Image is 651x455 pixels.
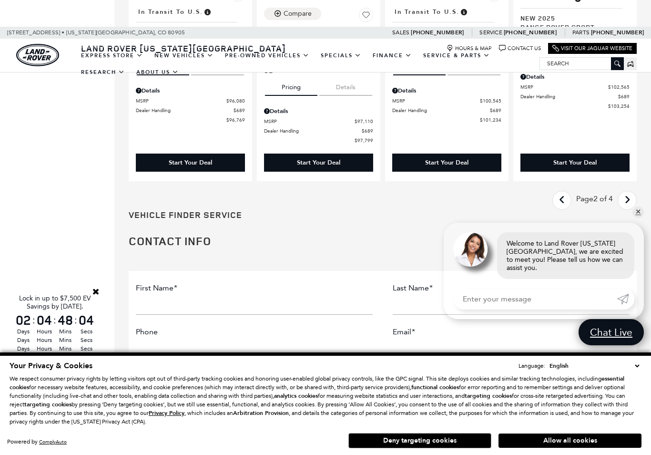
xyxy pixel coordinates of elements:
[264,118,373,125] a: MSRP $97,110
[617,192,638,209] a: next page
[56,344,74,353] span: Mins
[264,127,362,134] span: Dealer Handling
[219,47,315,64] a: Pre-Owned Vehicles
[553,158,597,167] div: Start Your Deal
[367,47,417,64] a: Finance
[158,27,166,39] span: CO
[392,86,501,95] div: Pricing Details - Range Rover Sport Dynamic SE 400PS
[355,137,373,144] span: $97,799
[226,116,245,124] span: $96,769
[14,313,32,327] span: 02
[393,327,415,337] label: Email
[417,47,496,64] a: Service & Parts
[465,392,512,400] strong: targeting cookies
[7,439,67,445] div: Powered by
[10,361,92,371] span: Your Privacy & Cookies
[234,107,245,114] span: $689
[24,401,71,408] strong: targeting cookies
[453,232,488,267] img: Agent profile photo
[591,29,644,36] a: [PHONE_NUMBER]
[32,313,35,327] span: :
[319,75,372,96] button: details tab
[136,86,245,95] div: Pricing Details - Defender 130 400PS X-Dynamic SE
[392,107,501,114] a: Dealer Handling $689
[348,433,491,448] button: Deny targeting cookies
[136,97,226,104] span: MSRP
[264,137,373,144] a: $97,799
[264,154,373,172] div: Start Your Deal
[355,118,373,125] span: $97,110
[425,158,468,167] div: Start Your Deal
[264,107,373,115] div: Pricing Details - Defender 130 X-Dynamic SE
[7,27,65,39] span: [STREET_ADDRESS] •
[498,434,641,448] button: Allow all cookies
[129,210,637,220] h3: Vehicle Finder Service
[16,44,59,66] a: land-rover
[519,363,545,369] div: Language:
[274,392,318,400] strong: analytics cookies
[169,158,212,167] div: Start Your Deal
[35,327,53,336] span: Hours
[579,319,644,345] a: Chat Live
[499,45,541,52] a: Contact Us
[19,294,91,310] span: Lock in up to $7,500 EV Savings by [DATE].
[618,93,630,100] span: $689
[392,97,501,104] a: MSRP $100,545
[136,154,245,172] div: Start Your Deal
[136,283,177,293] label: First Name
[75,42,292,54] a: Land Rover [US_STATE][GEOGRAPHIC_DATA]
[520,83,608,91] span: MSRP
[520,72,630,81] div: Pricing Details - Range Rover Sport Dynamic SE 460PS
[392,116,501,124] a: $101,234
[92,287,100,296] a: Close
[77,327,95,336] span: Secs
[392,154,501,172] div: Start Your Deal
[552,45,632,52] a: Visit Our Jaguar Website
[520,93,618,100] span: Dealer Handling
[35,336,53,344] span: Hours
[14,327,32,336] span: Days
[7,29,185,36] a: [STREET_ADDRESS] • [US_STATE][GEOGRAPHIC_DATA], CO 80905
[77,336,95,344] span: Secs
[265,75,317,96] button: pricing tab
[136,107,245,114] a: Dealer Handling $689
[490,107,501,114] span: $689
[129,235,637,247] h2: Contact Info
[392,107,490,114] span: Dealer Handling
[136,107,234,114] span: Dealer Handling
[136,327,158,337] label: Phone
[520,154,630,172] div: Start Your Deal
[75,64,131,81] a: Research
[35,313,53,327] span: 04
[480,116,501,124] span: $101,234
[149,409,184,417] u: Privacy Policy
[16,44,59,66] img: Land Rover
[392,97,480,104] span: MSRP
[56,327,74,336] span: Mins
[480,97,501,104] span: $100,545
[520,93,630,100] a: Dealer Handling $689
[520,83,630,91] a: MSRP $102,565
[453,289,617,310] input: Enter your message
[75,47,149,64] a: EXPRESS STORE
[264,127,373,134] a: Dealer Handling $689
[520,103,630,110] a: $103,254
[617,289,634,310] a: Submit
[497,232,634,279] div: Welcome to Land Rover [US_STATE][GEOGRAPHIC_DATA], we are excited to meet you! Please tell us how...
[315,47,367,64] a: Specials
[504,29,557,36] a: [PHONE_NUMBER]
[56,336,74,344] span: Mins
[75,47,539,81] nav: Main Navigation
[608,83,630,91] span: $102,565
[14,344,32,353] span: Days
[77,313,95,327] span: 04
[547,361,641,371] select: Language Select
[608,103,630,110] span: $103,254
[226,97,245,104] span: $96,080
[540,58,623,69] input: Search
[10,374,641,426] p: We respect consumer privacy rights by letting visitors opt out of third-party tracking cookies an...
[74,313,77,327] span: :
[66,27,156,39] span: [US_STATE][GEOGRAPHIC_DATA],
[362,127,373,134] span: $689
[39,439,67,445] a: ComplyAuto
